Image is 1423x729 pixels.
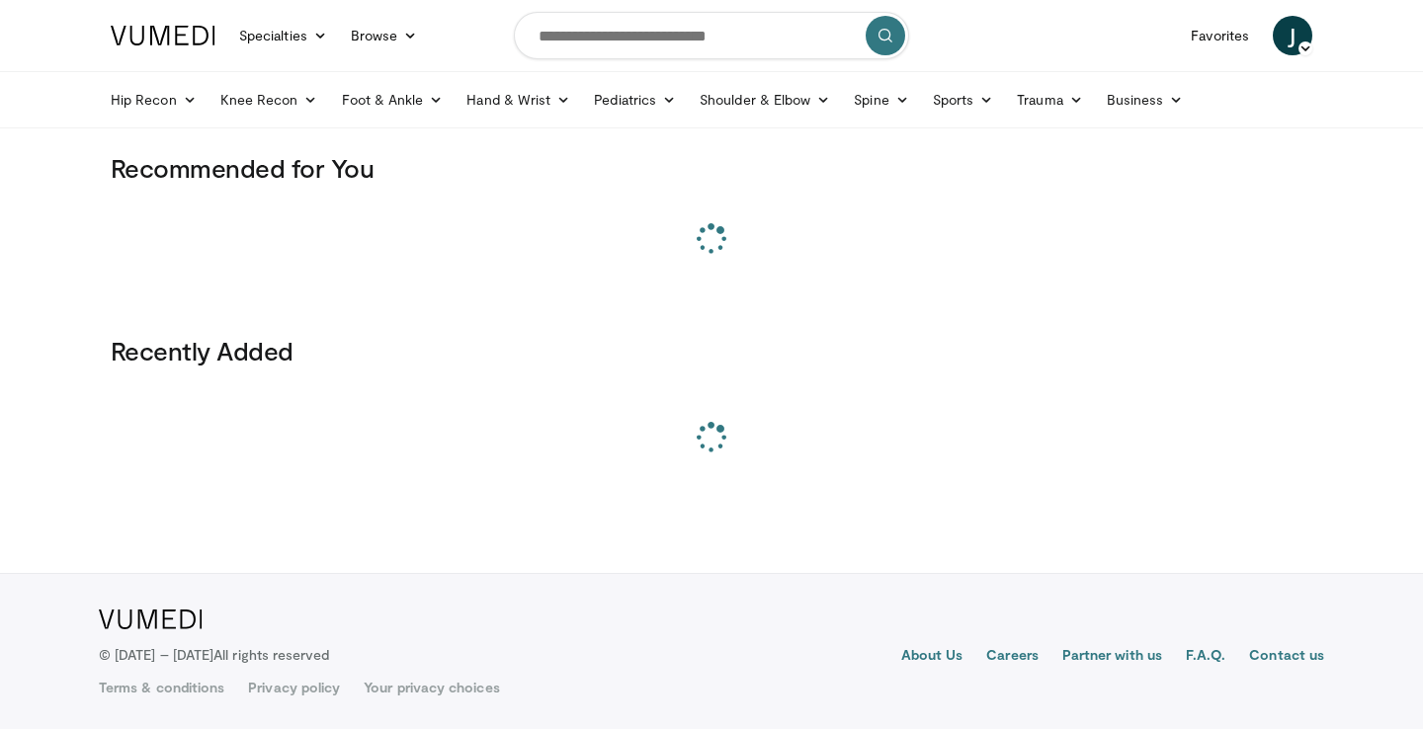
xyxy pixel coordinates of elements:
[330,80,456,120] a: Foot & Ankle
[1095,80,1196,120] a: Business
[111,335,1312,366] h3: Recently Added
[582,80,688,120] a: Pediatrics
[1273,16,1312,55] a: J
[514,12,909,59] input: Search topics, interventions
[921,80,1006,120] a: Sports
[248,678,340,697] a: Privacy policy
[688,80,842,120] a: Shoulder & Elbow
[227,16,339,55] a: Specialties
[1179,16,1261,55] a: Favorites
[339,16,430,55] a: Browse
[455,80,582,120] a: Hand & Wrist
[99,678,224,697] a: Terms & conditions
[213,646,329,663] span: All rights reserved
[111,26,215,45] img: VuMedi Logo
[99,645,330,665] p: © [DATE] – [DATE]
[364,678,499,697] a: Your privacy choices
[1062,645,1162,669] a: Partner with us
[842,80,920,120] a: Spine
[901,645,963,669] a: About Us
[1005,80,1095,120] a: Trauma
[1249,645,1324,669] a: Contact us
[99,609,203,629] img: VuMedi Logo
[986,645,1039,669] a: Careers
[1186,645,1225,669] a: F.A.Q.
[111,152,1312,184] h3: Recommended for You
[209,80,330,120] a: Knee Recon
[99,80,209,120] a: Hip Recon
